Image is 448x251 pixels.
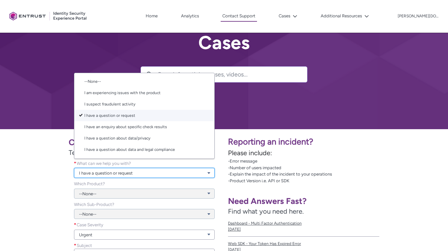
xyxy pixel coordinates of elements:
h2: Cases [141,32,307,53]
span: Tell us how we can help. [69,148,220,158]
span: What can we help you with? [77,161,131,166]
span: Dashboard - Multi Factor Authentication [228,220,379,226]
a: I have a question about data/privacy [74,133,214,144]
button: User Profile anthony.love [397,12,441,19]
a: I am experiencing issues with the product [74,87,214,98]
a: Analytics, opens in new tab [179,11,201,21]
a: I suspect fraudulent activity [74,98,214,110]
h1: Need Answers Fast? [228,196,379,206]
a: Urgent [74,230,215,240]
p: Please include: [228,148,444,158]
h1: Contact Onfido Customer Support [69,137,220,148]
a: I have a question about data and legal compliance [74,144,214,155]
span: required [74,160,77,167]
span: required [74,222,77,228]
button: Additional Resources [319,11,371,21]
button: Cases [277,11,299,21]
span: Which Product? [74,181,105,186]
a: I have a question or request [74,168,215,178]
p: [PERSON_NAME][DOMAIN_NAME] [398,14,441,19]
a: I need assistance with my invoice or contract [74,155,214,167]
span: Subject [77,243,92,248]
a: Dashboard - Multi Factor Authentication[DATE] [228,216,379,237]
a: --None-- [74,76,214,87]
a: Home [144,11,159,21]
span: Which Sub-Product? [74,202,114,207]
span: Case Severity [77,222,103,227]
p: -Error message -Number of users impacted -Explain the impact of the incident to your operations -... [228,158,444,184]
a: I have a question or request [74,110,214,121]
a: I have an enquiry about specific check results [74,121,214,133]
a: Contact Support [221,11,257,22]
span: Web SDK - Your Token Has Expired Error [228,241,379,247]
input: Search for articles, cases, videos... [158,67,307,82]
p: Reporting an incident? [228,136,444,148]
lightning-formatted-date-time: [DATE] [228,227,241,232]
button: Search [141,67,158,82]
span: required [74,242,77,249]
span: Find what you need here. [228,207,304,215]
